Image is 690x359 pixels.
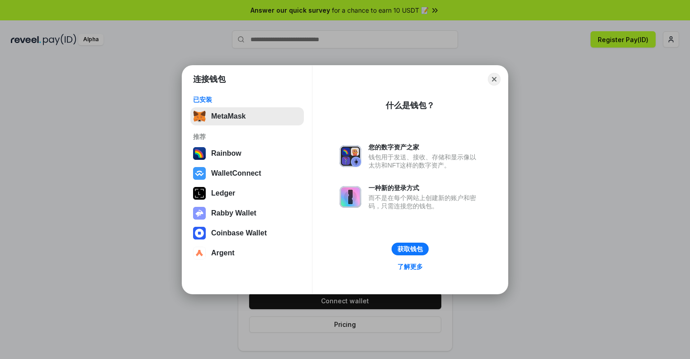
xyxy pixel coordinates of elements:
button: Close [488,73,501,86]
img: svg+xml,%3Csvg%20width%3D%2228%22%20height%3D%2228%22%20viewBox%3D%220%200%2028%2028%22%20fill%3D... [193,247,206,259]
div: 了解更多 [397,263,423,271]
button: Rainbow [190,144,304,163]
div: 您的数字资产之家 [369,143,481,151]
img: svg+xml,%3Csvg%20width%3D%22120%22%20height%3D%22120%22%20viewBox%3D%220%200%20120%20120%22%20fil... [193,147,206,160]
div: Rabby Wallet [211,209,256,217]
img: svg+xml,%3Csvg%20xmlns%3D%22http%3A%2F%2Fwww.w3.org%2F2000%2Fsvg%22%20fill%3D%22none%22%20viewBox... [193,207,206,220]
div: MetaMask [211,112,246,120]
img: svg+xml,%3Csvg%20width%3D%2228%22%20height%3D%2228%22%20viewBox%3D%220%200%2028%2028%22%20fill%3D... [193,227,206,239]
button: WalletConnect [190,164,304,182]
div: 钱包用于发送、接收、存储和显示像以太坊和NFT这样的数字资产。 [369,153,481,169]
div: Coinbase Wallet [211,229,267,237]
div: Ledger [211,189,235,197]
button: Coinbase Wallet [190,224,304,242]
div: Rainbow [211,149,241,158]
div: 获取钱包 [397,245,423,253]
img: svg+xml,%3Csvg%20width%3D%2228%22%20height%3D%2228%22%20viewBox%3D%220%200%2028%2028%22%20fill%3D... [193,167,206,180]
button: Ledger [190,184,304,202]
h1: 连接钱包 [193,74,226,85]
div: 而不是在每个网站上创建新的账户和密码，只需连接您的钱包。 [369,194,481,210]
img: svg+xml,%3Csvg%20fill%3D%22none%22%20height%3D%2233%22%20viewBox%3D%220%200%2035%2033%22%20width%... [193,110,206,123]
img: svg+xml,%3Csvg%20xmlns%3D%22http%3A%2F%2Fwww.w3.org%2F2000%2Fsvg%22%20fill%3D%22none%22%20viewBox... [340,145,361,167]
img: svg+xml,%3Csvg%20xmlns%3D%22http%3A%2F%2Fwww.w3.org%2F2000%2Fsvg%22%20fill%3D%22none%22%20viewBox... [340,186,361,208]
div: 什么是钱包？ [386,100,435,111]
div: 一种新的登录方式 [369,184,481,192]
a: 了解更多 [392,261,428,273]
div: 推荐 [193,133,301,141]
div: WalletConnect [211,169,261,177]
button: Rabby Wallet [190,204,304,222]
button: 获取钱包 [392,243,429,255]
div: 已安装 [193,96,301,104]
div: Argent [211,249,235,257]
img: svg+xml,%3Csvg%20xmlns%3D%22http%3A%2F%2Fwww.w3.org%2F2000%2Fsvg%22%20width%3D%2228%22%20height%3... [193,187,206,200]
button: MetaMask [190,107,304,125]
button: Argent [190,244,304,262]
